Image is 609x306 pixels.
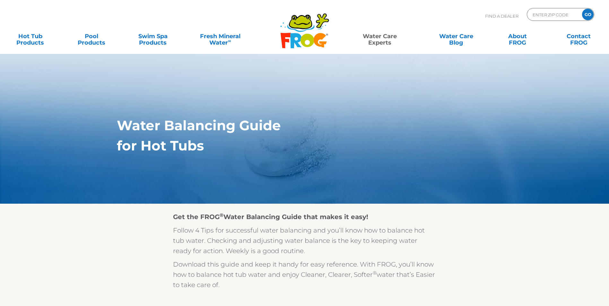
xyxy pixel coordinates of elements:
[582,9,594,20] input: GO
[228,38,231,43] sup: ∞
[493,30,541,43] a: AboutFROG
[117,138,463,153] h1: for Hot Tubs
[173,225,436,256] p: Follow 4 Tips for successful water balancing and you’ll know how to balance hot tub water. Checki...
[532,10,575,19] input: Zip Code Form
[190,30,250,43] a: Fresh MineralWater∞
[220,212,223,218] sup: ®
[6,30,54,43] a: Hot TubProducts
[555,30,603,43] a: ContactFROG
[432,30,480,43] a: Water CareBlog
[373,270,377,276] sup: ®
[117,118,463,133] h1: Water Balancing Guide
[173,213,368,221] strong: Get the FROG Water Balancing Guide that makes it easy!
[68,30,116,43] a: PoolProducts
[341,30,419,43] a: Water CareExperts
[173,259,436,290] p: Download this guide and keep it handy for easy reference. With FROG, you’ll know how to balance h...
[129,30,177,43] a: Swim SpaProducts
[485,8,518,24] p: Find A Dealer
